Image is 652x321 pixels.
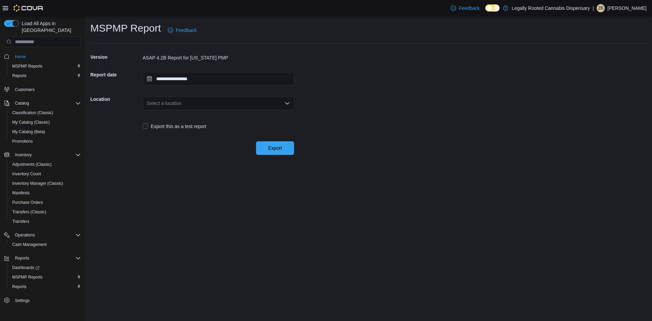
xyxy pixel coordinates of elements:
[12,254,81,262] span: Reports
[12,242,47,247] span: Cash Management
[7,188,84,198] button: Manifests
[12,254,32,262] button: Reports
[10,118,53,126] a: My Catalog (Classic)
[459,5,479,12] span: Feedback
[448,1,482,15] a: Feedback
[10,170,81,178] span: Inventory Count
[12,219,29,224] span: Transfers
[12,85,81,94] span: Customers
[12,231,38,239] button: Operations
[90,92,141,106] h5: Location
[12,53,29,61] a: Home
[15,87,35,92] span: Customers
[10,72,81,80] span: Reports
[10,189,81,197] span: Manifests
[90,68,141,82] h5: Report date
[12,297,32,305] a: Settings
[10,189,32,197] a: Manifests
[10,264,42,272] a: Dashboards
[143,54,294,61] div: ASAP 4.2B Report for [US_STATE] PMP
[10,273,81,281] span: MSPMP Reports
[7,207,84,217] button: Transfers (Classic)
[10,198,81,207] span: Purchase Orders
[15,54,26,59] span: Home
[10,109,56,117] a: Classification (Classic)
[10,179,81,188] span: Inventory Manager (Classic)
[285,101,290,106] button: Open list of options
[10,179,66,188] a: Inventory Manager (Classic)
[10,240,81,249] span: Cash Management
[12,129,45,135] span: My Catalog (Beta)
[10,217,81,226] span: Transfers
[10,137,81,145] span: Promotions
[10,283,29,291] a: Reports
[7,137,84,146] button: Promotions
[12,139,33,144] span: Promotions
[1,85,84,94] button: Customers
[1,296,84,305] button: Settings
[7,272,84,282] button: MSPMP Reports
[12,110,53,115] span: Classification (Classic)
[10,198,46,207] a: Purchase Orders
[10,160,54,168] a: Adjustments (Classic)
[12,120,50,125] span: My Catalog (Classic)
[10,170,44,178] a: Inventory Count
[15,232,35,238] span: Operations
[10,118,81,126] span: My Catalog (Classic)
[7,71,84,81] button: Reports
[1,150,84,160] button: Inventory
[1,230,84,240] button: Operations
[12,274,42,280] span: MSPMP Reports
[7,169,84,179] button: Inventory Count
[12,99,81,107] span: Catalog
[10,283,81,291] span: Reports
[597,4,605,12] div: Zachery Birchard
[1,253,84,263] button: Reports
[7,263,84,272] a: Dashboards
[268,145,282,151] span: Export
[12,151,81,159] span: Inventory
[12,99,32,107] button: Catalog
[15,101,29,106] span: Catalog
[10,128,48,136] a: My Catalog (Beta)
[12,181,63,186] span: Inventory Manager (Classic)
[90,21,161,35] h1: MSPMP Report
[12,52,81,60] span: Home
[256,141,294,155] button: Export
[7,217,84,226] button: Transfers
[512,4,590,12] p: Legally Rooted Cannabis Dispensary
[7,179,84,188] button: Inventory Manager (Classic)
[608,4,647,12] p: [PERSON_NAME]
[1,99,84,108] button: Catalog
[12,73,26,78] span: Reports
[7,240,84,249] button: Cash Management
[12,162,52,167] span: Adjustments (Classic)
[12,171,41,177] span: Inventory Count
[10,160,81,168] span: Adjustments (Classic)
[7,160,84,169] button: Adjustments (Classic)
[12,64,42,69] span: MSPMP Reports
[10,264,81,272] span: Dashboards
[165,23,199,37] a: Feedback
[14,5,44,12] img: Cova
[15,298,30,303] span: Settings
[10,217,32,226] a: Transfers
[10,137,36,145] a: Promotions
[10,62,81,70] span: MSPMP Reports
[10,72,29,80] a: Reports
[1,51,84,61] button: Home
[7,198,84,207] button: Purchase Orders
[7,108,84,118] button: Classification (Classic)
[12,200,43,205] span: Purchase Orders
[15,152,32,158] span: Inventory
[10,273,45,281] a: MSPMP Reports
[12,265,39,270] span: Dashboards
[12,209,46,215] span: Transfers (Classic)
[12,151,34,159] button: Inventory
[598,4,603,12] span: ZB
[10,208,81,216] span: Transfers (Classic)
[12,231,81,239] span: Operations
[7,118,84,127] button: My Catalog (Classic)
